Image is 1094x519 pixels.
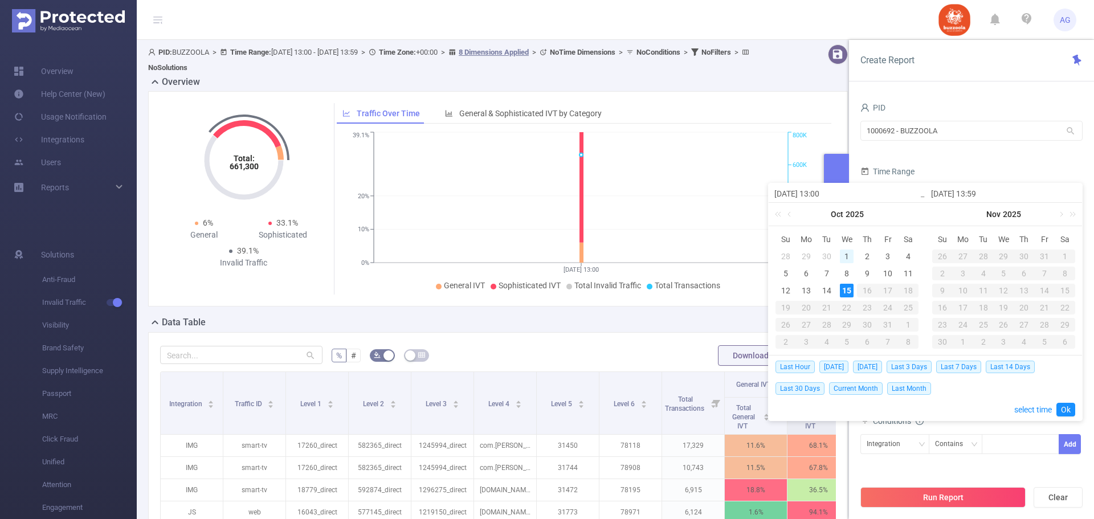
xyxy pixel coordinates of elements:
[1034,333,1055,350] td: December 5, 2025
[857,318,877,332] div: 30
[953,316,973,333] td: November 24, 2025
[14,83,105,105] a: Help Center (New)
[994,248,1014,265] td: October 29, 2025
[1034,231,1055,248] th: Fri
[994,318,1014,332] div: 26
[953,299,973,316] td: November 17, 2025
[1002,203,1022,226] a: 2025
[973,282,994,299] td: November 11, 2025
[817,333,837,350] td: November 4, 2025
[1055,231,1075,248] th: Sat
[973,248,994,265] td: October 28, 2025
[932,267,953,280] div: 2
[636,48,680,56] b: No Conditions
[898,301,919,314] div: 25
[160,346,323,364] input: Search...
[42,337,137,359] span: Brand Safety
[898,335,919,349] div: 8
[973,284,994,297] div: 11
[932,299,953,316] td: November 16, 2025
[837,335,858,349] div: 5
[459,48,529,56] u: 8 Dimensions Applied
[877,316,898,333] td: October 31, 2025
[773,203,787,226] a: Last year (Control + left)
[860,55,915,66] span: Create Report
[796,318,817,332] div: 27
[1055,316,1075,333] td: November 29, 2025
[881,250,895,263] div: 3
[837,234,858,244] span: We
[779,250,793,263] div: 28
[796,333,817,350] td: November 3, 2025
[1034,267,1055,280] div: 7
[901,267,915,280] div: 11
[41,183,69,192] span: Reports
[42,428,137,451] span: Click Fraud
[857,234,877,244] span: Th
[42,359,137,382] span: Supply Intelligence
[358,193,369,200] tspan: 20%
[775,231,796,248] th: Sun
[1034,250,1055,263] div: 31
[799,267,813,280] div: 6
[793,161,807,169] tspan: 600K
[857,265,877,282] td: October 9, 2025
[877,282,898,299] td: October 17, 2025
[953,284,973,297] div: 10
[857,333,877,350] td: November 6, 2025
[1055,203,1066,226] a: Next month (PageDown)
[817,231,837,248] th: Tue
[775,301,796,314] div: 19
[877,231,898,248] th: Fri
[42,496,137,519] span: Engagement
[230,48,271,56] b: Time Range:
[1014,234,1034,244] span: Th
[1059,434,1081,454] button: Add
[529,48,540,56] span: >
[574,281,641,290] span: Total Invalid Traffic
[276,218,298,227] span: 33.1%
[336,351,342,360] span: %
[361,259,369,267] tspan: 0%
[837,316,858,333] td: October 29, 2025
[796,299,817,316] td: October 20, 2025
[973,265,994,282] td: November 4, 2025
[971,441,978,449] i: icon: down
[1034,335,1055,349] div: 5
[379,48,416,56] b: Time Zone:
[860,103,885,112] span: PID
[445,109,453,117] i: icon: bar-chart
[796,301,817,314] div: 20
[953,333,973,350] td: December 1, 2025
[1055,267,1075,280] div: 8
[237,246,259,255] span: 39.1%
[1055,265,1075,282] td: November 8, 2025
[953,248,973,265] td: October 27, 2025
[1056,403,1075,416] a: Ok
[775,282,796,299] td: October 12, 2025
[162,316,206,329] h2: Data Table
[857,299,877,316] td: October 23, 2025
[877,333,898,350] td: November 7, 2025
[1014,231,1034,248] th: Thu
[14,151,61,174] a: Users
[817,316,837,333] td: October 28, 2025
[994,299,1014,316] td: November 19, 2025
[615,48,626,56] span: >
[775,382,824,395] span: Last 30 Days
[877,284,898,297] div: 17
[342,109,350,117] i: icon: line-chart
[1034,316,1055,333] td: November 28, 2025
[877,234,898,244] span: Fr
[775,299,796,316] td: October 19, 2025
[857,282,877,299] td: October 16, 2025
[779,267,793,280] div: 5
[1034,487,1083,508] button: Clear
[994,282,1014,299] td: November 12, 2025
[796,231,817,248] th: Mon
[1060,9,1071,31] span: AG
[718,345,800,366] button: Download PDF
[973,231,994,248] th: Tue
[701,48,731,56] b: No Filters
[953,318,973,332] div: 24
